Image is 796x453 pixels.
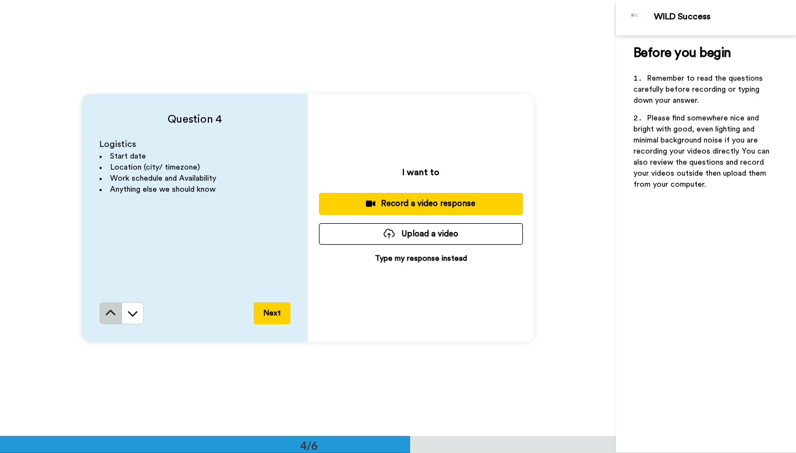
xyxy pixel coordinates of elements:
[254,302,290,324] button: Next
[110,152,146,160] span: Start date
[282,438,336,453] div: 4/6
[633,75,765,104] span: Remember to read the questions carefully before recording or typing down your answer.
[654,12,795,22] div: WILD Success
[99,112,290,127] h4: Question 4
[110,164,200,171] span: Location (city/ timezone)
[622,4,648,31] img: Profile Image
[319,193,523,214] button: Record a video response
[402,166,439,179] p: I want to
[328,198,514,209] div: Record a video response
[375,253,467,264] p: Type my response instead
[633,46,731,60] span: Before you begin
[633,114,772,188] span: Please find somewhere nice and bright with good, even lighting and minimal background noise if yo...
[319,223,523,245] button: Upload a video
[99,140,136,149] span: Logistics
[110,175,216,182] span: Work schedule and Availability
[110,186,216,193] span: Anything else we should know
